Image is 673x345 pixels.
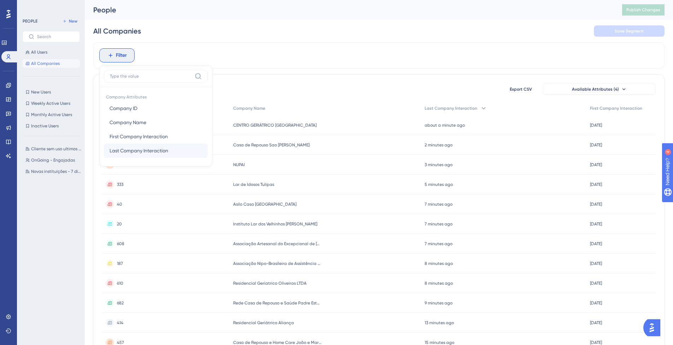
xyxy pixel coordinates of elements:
button: Filter [99,48,135,62]
time: [DATE] [590,301,602,305]
time: 8 minutes ago [425,261,453,266]
span: Associação Artesanal do Excepcional de [GEOGRAPHIC_DATA] - ASSARTE - Lar [PERSON_NAME] [233,241,321,247]
time: [DATE] [590,340,602,345]
time: 7 minutes ago [425,202,453,207]
time: 15 minutes ago [425,340,454,345]
span: Residencial Geriátrico Aliança [233,320,294,326]
button: First Company Interaction [104,129,208,144]
button: All Users [23,48,80,56]
time: 5 minutes ago [425,182,453,187]
span: Last Company Interaction [110,146,168,155]
button: Publish Changes [622,4,665,16]
time: 3 minutes ago [425,162,453,167]
input: Type the value [110,73,192,79]
time: 8 minutes ago [425,281,453,286]
button: Company Name [104,115,208,129]
span: OnGoing - Engajadas [31,157,75,163]
button: OnGoing - Engajadas [23,156,84,164]
span: 414 [117,320,123,326]
button: New [60,17,80,25]
time: [DATE] [590,261,602,266]
span: 333 [117,182,123,187]
time: 7 minutes ago [425,222,453,226]
span: Company Attributes [104,91,208,101]
div: 4 [49,4,51,9]
div: All Companies [93,26,141,36]
button: New Users [23,88,80,96]
time: [DATE] [590,123,602,128]
span: Lar de Idosos Tulipas [233,182,274,187]
span: Company ID [110,104,137,113]
button: Cliente sem uso ultimos 7 dias [23,145,84,153]
span: All Users [31,49,47,55]
button: Inactive Users [23,122,80,130]
span: Company Name [233,105,265,111]
time: [DATE] [590,182,602,187]
span: Casa de Repouso Sao [PERSON_NAME] [233,142,309,148]
span: Rede Casa de Repouso e Saúde Padre Estaquio Unidade III [233,300,321,306]
time: 7 minutes ago [425,241,453,246]
time: 13 minutes ago [425,320,454,325]
time: [DATE] [590,143,602,147]
button: Monthly Active Users [23,110,80,119]
span: NUPAI [233,162,245,168]
button: Available Attributes (4) [543,84,656,95]
time: 2 minutes ago [425,143,453,147]
span: Available Attributes (4) [572,86,619,92]
span: New Users [31,89,51,95]
span: Export CSV [510,86,532,92]
button: All Companies [23,59,80,68]
span: First Company Interaction [110,132,168,141]
span: Residencial Geriatrico Oliveiras LTDA [233,280,307,286]
span: 608 [117,241,124,247]
time: [DATE] [590,162,602,167]
button: Export CSV [503,84,538,95]
button: Save Segment [594,25,665,37]
span: Company Name [110,118,146,127]
time: [DATE] [590,281,602,286]
span: Asilo Casa [GEOGRAPHIC_DATA] [233,201,296,207]
button: Novas instituições - 7 dias [23,167,84,176]
button: Last Company Interaction [104,144,208,158]
span: 187 [117,261,123,266]
div: People [93,5,604,15]
span: Instituto Lar dos Velhinhos [PERSON_NAME] [233,221,317,227]
time: 9 minutes ago [425,301,453,305]
span: CENTRO GERIÁTRICO [GEOGRAPHIC_DATA] [233,122,317,128]
span: Novas instituições - 7 dias [31,169,81,174]
time: [DATE] [590,202,602,207]
span: Need Help? [17,2,44,10]
span: 682 [117,300,124,306]
iframe: UserGuiding AI Assistant Launcher [643,317,665,338]
span: 20 [117,221,122,227]
span: Publish Changes [626,7,660,13]
button: Company ID [104,101,208,115]
span: Weekly Active Users [31,101,70,106]
span: Associação Nipo-Brasileira de Assistência Social - Enkyo [233,261,321,266]
span: Filter [116,51,127,60]
input: Search [37,34,74,39]
time: [DATE] [590,241,602,246]
span: Last Company Interaction [425,105,477,111]
span: New [69,18,77,24]
time: about a minute ago [425,123,465,128]
time: [DATE] [590,320,602,325]
span: Monthly Active Users [31,112,72,117]
time: [DATE] [590,222,602,226]
span: Inactive Users [31,123,59,129]
span: Save Segment [615,28,644,34]
button: Weekly Active Users [23,99,80,108]
span: 40 [117,201,122,207]
span: Cliente sem uso ultimos 7 dias [31,146,81,152]
span: 610 [117,280,123,286]
span: First Company Interaction [590,105,642,111]
div: PEOPLE [23,18,37,24]
span: All Companies [31,61,60,66]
